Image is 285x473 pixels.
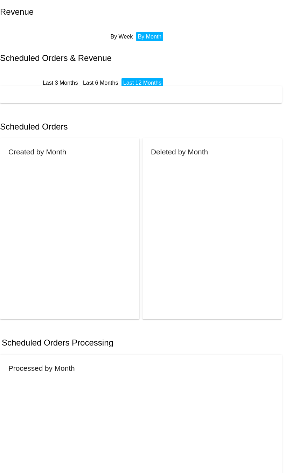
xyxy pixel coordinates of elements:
[83,80,118,86] a: Last 6 Months
[43,80,78,86] a: Last 3 Months
[136,32,164,41] li: By Month
[8,364,75,372] h2: Processed by Month
[109,32,134,41] li: By Week
[8,148,66,156] h2: Created by Month
[151,148,208,156] h2: Deleted by Month
[123,80,161,86] a: Last 12 Months
[2,338,113,348] h2: Scheduled Orders Processing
